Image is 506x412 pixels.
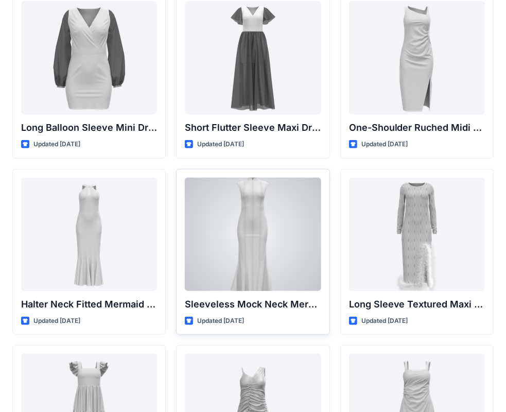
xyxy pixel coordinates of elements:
[185,178,321,291] a: Sleeveless Mock Neck Mermaid Gown
[349,1,485,114] a: One-Shoulder Ruched Midi Dress with Slit
[197,316,244,327] p: Updated [DATE]
[33,316,80,327] p: Updated [DATE]
[185,297,321,312] p: Sleeveless Mock Neck Mermaid Gown
[33,139,80,150] p: Updated [DATE]
[21,1,157,114] a: Long Balloon Sleeve Mini Dress with Wrap Bodice
[21,297,157,312] p: Halter Neck Fitted Mermaid Gown with Keyhole Detail
[21,178,157,291] a: Halter Neck Fitted Mermaid Gown with Keyhole Detail
[361,316,408,327] p: Updated [DATE]
[21,121,157,135] p: Long Balloon Sleeve Mini Dress with Wrap Bodice
[349,121,485,135] p: One-Shoulder Ruched Midi Dress with Slit
[349,178,485,291] a: Long Sleeve Textured Maxi Dress with Feather Hem
[185,121,321,135] p: Short Flutter Sleeve Maxi Dress with Contrast [PERSON_NAME] and [PERSON_NAME]
[185,1,321,114] a: Short Flutter Sleeve Maxi Dress with Contrast Bodice and Sheer Overlay
[361,139,408,150] p: Updated [DATE]
[197,139,244,150] p: Updated [DATE]
[349,297,485,312] p: Long Sleeve Textured Maxi Dress with Feather Hem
